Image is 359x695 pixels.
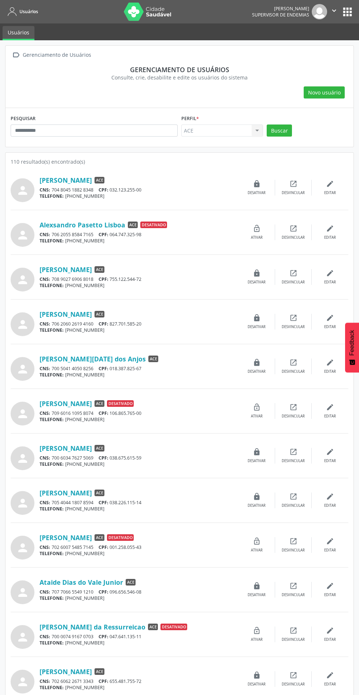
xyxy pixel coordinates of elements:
span: CPF: [99,410,108,416]
label: Perfil [181,113,199,124]
div: Editar [324,324,336,330]
div: Gerenciamento de usuários [16,66,343,74]
span: TELEFONE: [40,550,64,557]
span: TELEFONE: [40,282,64,289]
i:  [11,50,21,60]
i: lock_open [253,224,261,233]
div: Gerenciamento de Usuários [21,50,92,60]
span: Supervisor de Endemias [252,12,309,18]
span: ACE [95,490,104,496]
div: 706 2055 8584 7165 064.747.325-98 [40,231,238,238]
div: Editar [324,503,336,508]
i: edit [326,671,334,679]
i: open_in_new [289,180,297,188]
div: 700 5041 4050 8256 018.387.825-67 [40,365,238,372]
div: Editar [324,637,336,642]
i: person [16,631,29,644]
div: Desvincular [282,458,305,464]
div: [PHONE_NUMBER] [40,640,238,646]
i: lock_open [253,537,261,545]
i: open_in_new [289,314,297,322]
div: 700 6034 7627 5069 038.675.615-59 [40,455,238,461]
div: Desvincular [282,592,305,598]
img: img [312,4,327,19]
div: 709 6016 1095 8074 106.865.765-00 [40,410,238,416]
span: CPF: [99,678,108,684]
span: Desativado [160,624,187,630]
span: Novo usuário [308,89,341,96]
span: ACE [126,579,136,586]
span: TELEFONE: [40,506,64,512]
a: Alexsandro Pasetto Lisboa [40,221,125,229]
i: lock [253,671,261,679]
div: Desvincular [282,548,305,553]
div: [PHONE_NUMBER] [40,684,238,691]
div: Editar [324,190,336,196]
a: [PERSON_NAME] [40,399,92,408]
div: Editar [324,280,336,285]
a:  Gerenciamento de Usuários [11,50,92,60]
i: person [16,497,29,510]
div: Desativar [248,190,266,196]
span: CPF: [99,589,108,595]
i: edit [326,314,334,322]
i: lock [253,358,261,367]
div: [PHONE_NUMBER] [40,238,238,244]
i: edit [326,493,334,501]
i: lock_open [253,403,261,411]
span: Feedback [349,330,355,356]
div: Editar [324,458,336,464]
span: CNS: [40,187,50,193]
i: lock [253,180,261,188]
span: TELEFONE: [40,595,64,601]
i: open_in_new [289,224,297,233]
div: [PHONE_NUMBER] [40,327,238,333]
i: open_in_new [289,582,297,590]
div: Editar [324,414,336,419]
div: Ativar [251,548,263,553]
a: [PERSON_NAME][DATE] dos Anjos [40,355,146,363]
a: [PERSON_NAME] [40,176,92,184]
div: [PERSON_NAME] [252,5,309,12]
a: [PERSON_NAME] [40,310,92,318]
i: person [16,228,29,242]
div: 704 8045 1882 8348 032.123.255-00 [40,187,238,193]
span: CNS: [40,455,50,461]
i: lock [253,493,261,501]
span: ACE [95,266,104,273]
i: open_in_new [289,269,297,277]
div: Desvincular [282,235,305,240]
button: Buscar [267,124,292,137]
span: TELEFONE: [40,327,64,333]
div: Desativar [248,369,266,374]
span: Desativado [107,400,134,407]
button: apps [341,5,354,18]
span: ACE [95,400,104,407]
i: lock_open [253,627,261,635]
span: CPF: [99,499,108,506]
span: ACE [148,356,158,362]
span: CNS: [40,589,50,595]
i: open_in_new [289,403,297,411]
div: [PHONE_NUMBER] [40,282,238,289]
span: CNS: [40,276,50,282]
div: Desativar [248,324,266,330]
label: PESQUISAR [11,113,36,124]
span: TELEFONE: [40,461,64,467]
div: 702 6007 5485 7145 001.258.055-43 [40,544,238,550]
span: ACE [95,668,104,675]
i: lock [253,582,261,590]
i: person [16,452,29,465]
i: person [16,273,29,286]
span: ACE [95,445,104,451]
div: [PHONE_NUMBER] [40,506,238,512]
button:  [327,4,341,19]
span: CNS: [40,231,50,238]
div: Desvincular [282,682,305,687]
div: 705 4044 1807 8594 038.226.115-14 [40,499,238,506]
div: Editar [324,592,336,598]
a: Ataide Dias do Vale Junior [40,578,123,586]
i: edit [326,582,334,590]
span: TELEFONE: [40,372,64,378]
div: Desvincular [282,414,305,419]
